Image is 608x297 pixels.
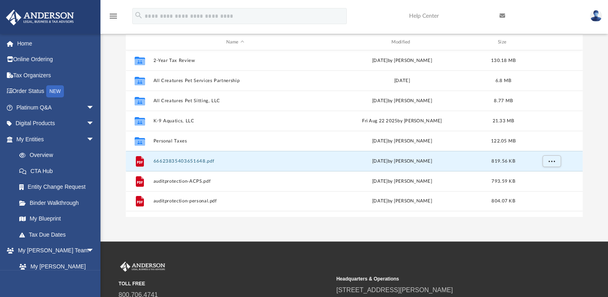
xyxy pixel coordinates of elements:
[491,58,516,63] span: 130.18 MB
[487,39,520,46] div: Size
[154,159,317,164] button: 66623835403651648.pdf
[119,262,167,272] img: Anderson Advisors Platinum Portal
[154,179,317,184] button: auditprotection-ACPS.pdf
[129,39,149,46] div: id
[154,98,317,103] button: All Creatures Pet Sitting, LLC
[372,199,388,203] span: [DATE]
[4,10,76,25] img: Anderson Advisors Platinum Portal
[11,227,106,243] a: Tax Due Dates
[493,119,514,123] span: 21.33 MB
[542,155,561,167] button: More options
[494,99,513,103] span: 8.77 MB
[11,179,106,195] a: Entity Change Request
[491,159,515,163] span: 819.56 KB
[6,99,106,115] a: Platinum Q&Aarrow_drop_down
[108,11,118,21] i: menu
[6,35,106,52] a: Home
[320,97,484,105] div: [DATE] by [PERSON_NAME]
[6,131,106,147] a: My Entitiesarrow_drop_down
[154,58,317,63] button: 2-Year Tax Review
[6,67,106,83] a: Tax Organizers
[336,275,549,283] small: Headquarters & Operations
[11,163,106,179] a: CTA Hub
[320,178,484,185] div: by [PERSON_NAME]
[320,57,484,64] div: [DATE] by [PERSON_NAME]
[491,139,516,143] span: 122.05 MB
[320,118,484,125] div: Fri Aug 22 2025 by [PERSON_NAME]
[320,39,484,46] div: Modified
[46,85,64,97] div: NEW
[320,158,484,165] div: [DATE] by [PERSON_NAME]
[154,78,317,83] button: All Creatures Pet Services Partnership
[153,39,317,46] div: Name
[590,10,602,22] img: User Pic
[108,15,118,21] a: menu
[86,131,102,148] span: arrow_drop_down
[86,99,102,116] span: arrow_drop_down
[126,50,583,217] div: grid
[320,198,484,205] div: by [PERSON_NAME]
[6,243,102,259] a: My [PERSON_NAME] Teamarrow_drop_down
[491,179,515,184] span: 793.59 KB
[11,195,106,211] a: Binder Walkthrough
[6,115,106,132] a: Digital Productsarrow_drop_down
[320,77,484,85] div: [DATE]
[11,147,106,163] a: Overview
[86,115,102,132] span: arrow_drop_down
[11,258,98,284] a: My [PERSON_NAME] Team
[154,118,317,124] button: K-9 Aquatics, LLC
[372,179,388,184] span: [DATE]
[154,198,317,204] button: auditprotection-personal.pdf
[134,11,143,20] i: search
[6,52,106,68] a: Online Ordering
[336,287,453,293] a: [STREET_ADDRESS][PERSON_NAME]
[86,243,102,259] span: arrow_drop_down
[495,78,512,83] span: 6.8 MB
[491,199,515,203] span: 804.07 KB
[523,39,579,46] div: id
[6,83,106,100] a: Order StatusNEW
[11,211,102,227] a: My Blueprint
[320,138,484,145] div: [DATE] by [PERSON_NAME]
[119,280,331,287] small: TOLL FREE
[154,138,317,144] button: Personal Taxes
